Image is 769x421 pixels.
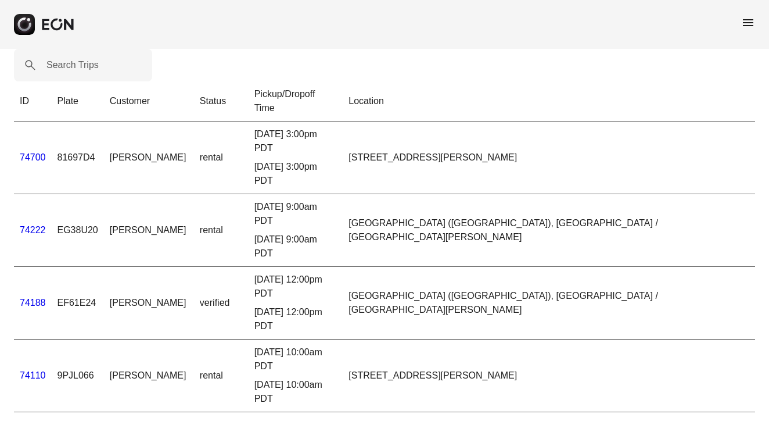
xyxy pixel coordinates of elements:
label: Search Trips [46,58,99,72]
td: 9PJL066 [52,340,104,412]
td: rental [194,194,249,267]
td: EG38U20 [52,194,104,267]
td: rental [194,340,249,412]
a: 74110 [20,370,46,380]
td: [PERSON_NAME] [104,340,194,412]
td: verified [194,267,249,340]
td: 81697D4 [52,122,104,194]
td: EF61E24 [52,267,104,340]
div: [DATE] 3:00pm PDT [254,127,337,155]
th: Location [343,81,755,122]
td: [STREET_ADDRESS][PERSON_NAME] [343,122,755,194]
div: [DATE] 3:00pm PDT [254,160,337,188]
td: [PERSON_NAME] [104,267,194,340]
td: [GEOGRAPHIC_DATA] ([GEOGRAPHIC_DATA]), [GEOGRAPHIC_DATA] / [GEOGRAPHIC_DATA][PERSON_NAME] [343,194,755,267]
div: [DATE] 10:00am PDT [254,378,337,406]
div: [DATE] 12:00pm PDT [254,273,337,301]
div: [DATE] 10:00am PDT [254,345,337,373]
th: Plate [52,81,104,122]
div: [DATE] 12:00pm PDT [254,305,337,333]
a: 74188 [20,298,46,308]
td: [STREET_ADDRESS][PERSON_NAME] [343,340,755,412]
span: menu [741,16,755,30]
th: Pickup/Dropoff Time [249,81,343,122]
a: 74222 [20,225,46,235]
div: [DATE] 9:00am PDT [254,200,337,228]
th: Customer [104,81,194,122]
a: 74700 [20,152,46,162]
th: ID [14,81,52,122]
th: Status [194,81,249,122]
td: [PERSON_NAME] [104,194,194,267]
td: [GEOGRAPHIC_DATA] ([GEOGRAPHIC_DATA]), [GEOGRAPHIC_DATA] / [GEOGRAPHIC_DATA][PERSON_NAME] [343,267,755,340]
div: [DATE] 9:00am PDT [254,233,337,261]
td: [PERSON_NAME] [104,122,194,194]
td: rental [194,122,249,194]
